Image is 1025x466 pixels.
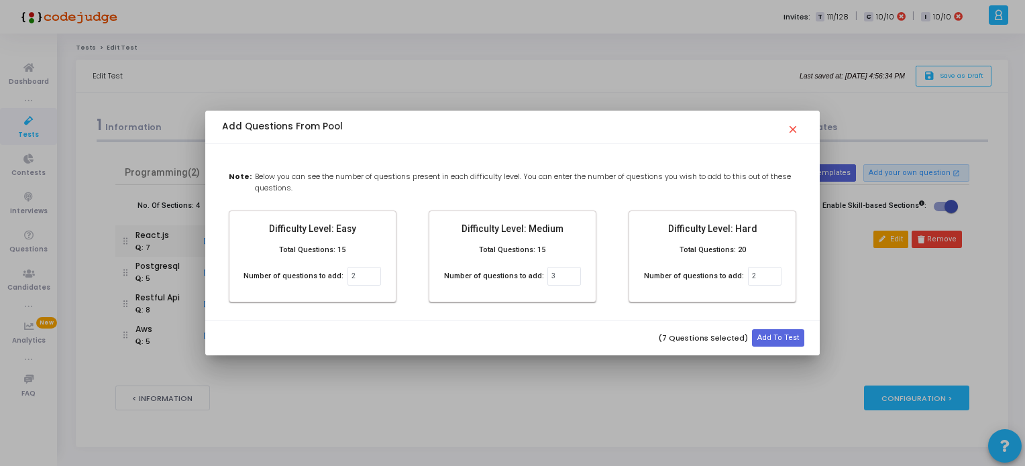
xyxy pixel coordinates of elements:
[787,117,803,133] mat-icon: close
[244,271,343,282] label: Number of questions to add:
[752,329,804,347] button: Add To Test
[222,121,343,133] h5: Add Questions From Pool
[240,222,385,236] mat-card-title: Difficulty Level: Easy
[658,333,748,344] label: (7 Questions Selected)
[479,245,545,256] label: Total Questions: 15
[440,222,585,236] mat-card-title: Difficulty Level: Medium
[279,245,345,256] label: Total Questions: 15
[644,271,744,282] label: Number of questions to add:
[255,171,796,193] span: Below you can see the number of questions present in each difficulty level. You can enter the num...
[444,271,544,282] label: Number of questions to add:
[680,245,746,256] label: Total Questions: 20
[229,171,252,193] b: Note:
[640,222,785,236] mat-card-title: Difficulty Level: Hard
